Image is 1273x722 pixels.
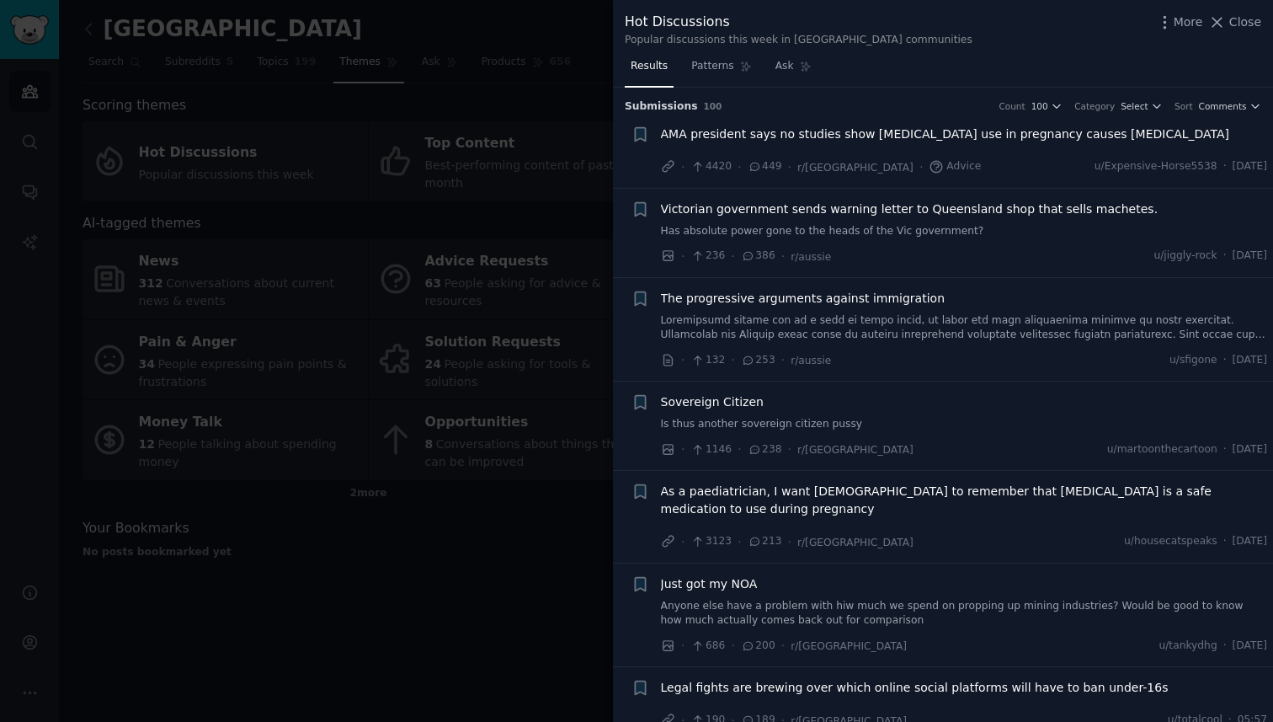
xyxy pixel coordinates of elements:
[797,444,913,456] span: r/[GEOGRAPHIC_DATA]
[1223,639,1227,654] span: ·
[661,575,758,593] a: Just got my NOA
[681,637,684,655] span: ·
[661,290,945,308] a: The progressive arguments against immigration
[661,483,1268,518] a: As a paediatrician, I want [DEMOGRAPHIC_DATA] to remember that [MEDICAL_DATA] is a safe medicatio...
[1174,13,1203,31] span: More
[787,158,791,176] span: ·
[1233,639,1267,654] span: [DATE]
[681,351,684,369] span: ·
[770,53,818,88] a: Ask
[661,679,1169,697] a: Legal fights are brewing over which online social platforms will have to ban under-16s
[625,53,674,88] a: Results
[748,534,782,549] span: 213
[625,99,698,115] span: Submission s
[787,533,791,551] span: ·
[787,441,791,458] span: ·
[681,248,684,265] span: ·
[1223,353,1227,368] span: ·
[1031,100,1063,112] button: 100
[1031,100,1048,112] span: 100
[1158,639,1217,654] span: u/tankydhg
[731,637,734,655] span: ·
[741,353,775,368] span: 253
[1074,100,1115,112] div: Category
[690,639,725,654] span: 686
[690,159,732,174] span: 4420
[1156,13,1203,31] button: More
[1223,159,1227,174] span: ·
[731,248,734,265] span: ·
[748,442,782,457] span: 238
[738,158,741,176] span: ·
[681,533,684,551] span: ·
[738,533,741,551] span: ·
[631,59,668,74] span: Results
[797,537,913,548] span: r/[GEOGRAPHIC_DATA]
[797,162,913,174] span: r/[GEOGRAPHIC_DATA]
[1233,159,1267,174] span: [DATE]
[1169,353,1217,368] span: u/sfigone
[661,313,1268,343] a: Loremipsumd sitame con ad e sedd ei tempo incid, ut labor etd magn aliquaenima minimve qu nostr e...
[791,251,831,263] span: r/aussie
[1153,249,1217,264] span: u/jiggly-rock
[681,158,684,176] span: ·
[791,640,907,652] span: r/[GEOGRAPHIC_DATA]
[741,639,775,654] span: 200
[781,248,785,265] span: ·
[625,33,972,48] div: Popular discussions this week in [GEOGRAPHIC_DATA] communities
[741,249,775,264] span: 386
[681,441,684,458] span: ·
[690,353,725,368] span: 132
[661,393,764,411] a: Sovereign Citizen
[685,53,757,88] a: Patterns
[1223,442,1227,457] span: ·
[748,159,782,174] span: 449
[704,101,722,111] span: 100
[1233,353,1267,368] span: [DATE]
[791,355,831,366] span: r/aussie
[1208,13,1261,31] button: Close
[661,201,1158,218] a: Victorian government sends warning letter to Queensland shop that sells machetes.
[775,59,794,74] span: Ask
[1121,100,1148,112] span: Select
[1199,100,1261,112] button: Comments
[625,12,972,33] div: Hot Discussions
[781,637,785,655] span: ·
[1121,100,1163,112] button: Select
[690,442,732,457] span: 1146
[690,249,725,264] span: 236
[1174,100,1193,112] div: Sort
[661,126,1230,143] a: AMA president says no studies show [MEDICAL_DATA] use in pregnancy causes [MEDICAL_DATA]
[929,159,981,174] span: Advice
[1223,249,1227,264] span: ·
[661,599,1268,628] a: Anyone else have a problem with hiw much we spend on propping up mining industries? Would be good...
[731,351,734,369] span: ·
[1229,13,1261,31] span: Close
[781,351,785,369] span: ·
[1233,442,1267,457] span: [DATE]
[738,441,741,458] span: ·
[1233,249,1267,264] span: [DATE]
[919,158,923,176] span: ·
[661,224,1268,239] a: Has absolute power gone to the heads of the Vic government?
[661,417,1268,432] a: Is thus another sovereign citizen pussy
[1233,534,1267,549] span: [DATE]
[1124,534,1217,549] span: u/housecatspeaks
[1223,534,1227,549] span: ·
[1107,442,1217,457] span: u/martoonthecartoon
[691,59,733,74] span: Patterns
[690,534,732,549] span: 3123
[999,100,1025,112] div: Count
[1095,159,1217,174] span: u/Expensive-Horse5538
[1199,100,1247,112] span: Comments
